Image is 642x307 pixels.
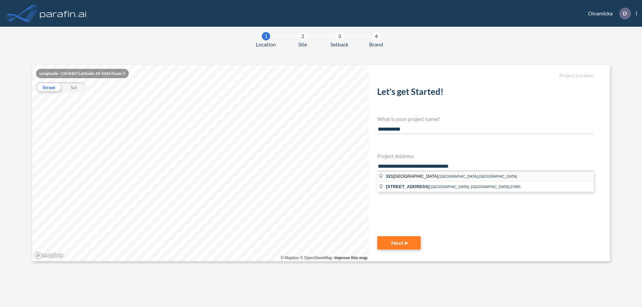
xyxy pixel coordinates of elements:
a: Mapbox [281,256,299,260]
img: logo [38,7,88,20]
h5: Project Location [377,73,594,79]
span: Location [256,40,276,48]
div: Sat [61,82,86,92]
h2: Let's get Started! [377,87,594,100]
a: OpenStreetMap [300,256,332,260]
span: [GEOGRAPHIC_DATA] [386,174,439,179]
span: [GEOGRAPHIC_DATA], [GEOGRAPHIC_DATA],07885 [431,185,521,189]
p: D [623,10,627,16]
div: 2 [299,32,307,40]
h4: Project Address [377,153,594,159]
span: Site [298,40,307,48]
canvas: Map [32,65,369,261]
div: 1 [262,32,270,40]
button: Next [377,236,421,250]
div: 3 [335,32,344,40]
div: Longitude: -110.8407 Latitude: 49.1044 Zoom: 2 [36,69,129,78]
span: 321 [386,174,393,179]
a: Mapbox homepage [34,252,64,259]
h4: What is your project name? [377,116,594,122]
div: Dinamicka [578,8,637,19]
a: Improve this map [334,256,367,260]
span: Setback [330,40,348,48]
div: Street [36,82,61,92]
span: [GEOGRAPHIC_DATA],[GEOGRAPHIC_DATA] [439,174,517,178]
span: Brand [369,40,383,48]
div: 4 [372,32,381,40]
span: [STREET_ADDRESS] [386,184,430,189]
